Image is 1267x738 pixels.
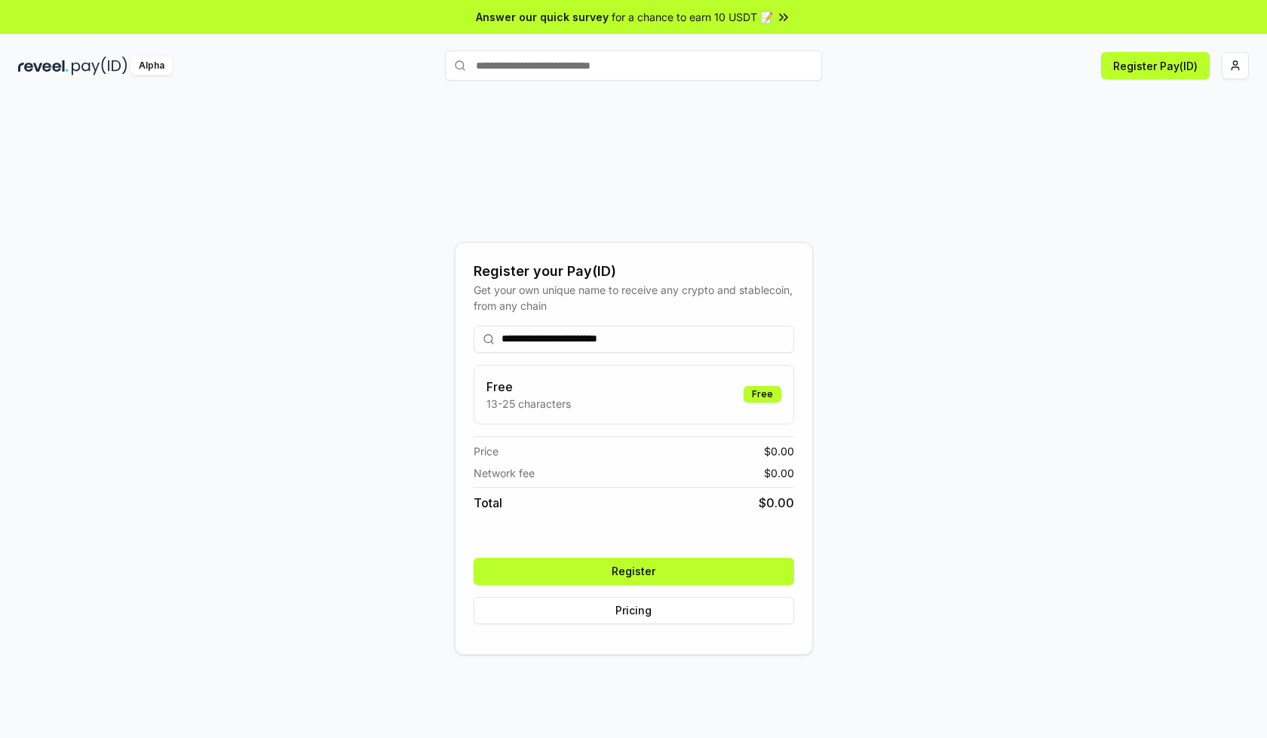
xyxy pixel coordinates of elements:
div: Get your own unique name to receive any crypto and stablecoin, from any chain [474,282,794,314]
span: Answer our quick survey [476,9,609,25]
button: Pricing [474,597,794,624]
img: pay_id [72,57,127,75]
div: Alpha [130,57,173,75]
h3: Free [486,378,571,396]
span: $ 0.00 [764,465,794,481]
span: Network fee [474,465,535,481]
span: $ 0.00 [764,443,794,459]
button: Register Pay(ID) [1101,52,1210,79]
span: for a chance to earn 10 USDT 📝 [612,9,773,25]
button: Register [474,558,794,585]
span: Price [474,443,499,459]
span: Total [474,494,502,512]
div: Free [744,386,781,403]
div: Register your Pay(ID) [474,261,794,282]
p: 13-25 characters [486,396,571,412]
span: $ 0.00 [759,494,794,512]
img: reveel_dark [18,57,69,75]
